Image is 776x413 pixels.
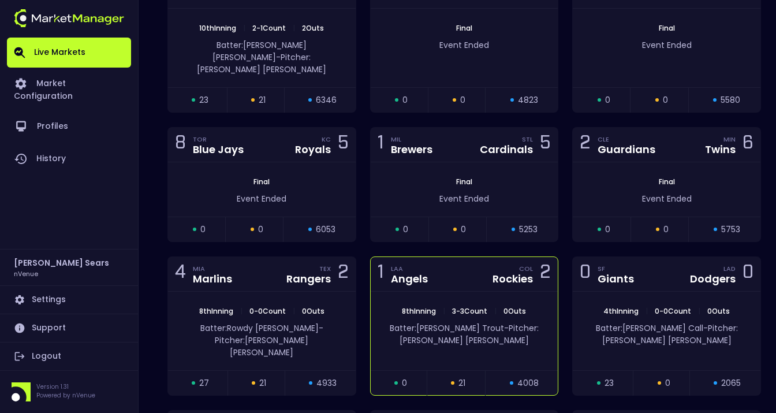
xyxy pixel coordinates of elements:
[276,51,281,63] span: -
[642,193,692,204] span: Event Ended
[319,322,323,334] span: -
[642,306,651,316] span: |
[598,135,655,144] div: CLE
[286,274,331,284] div: Rangers
[7,343,131,370] a: Logout
[193,264,232,273] div: MIA
[7,68,131,110] a: Market Configuration
[663,94,668,106] span: 0
[403,224,408,236] span: 0
[663,224,669,236] span: 0
[299,23,327,33] span: 2 Outs
[705,144,736,155] div: Twins
[743,134,753,155] div: 6
[439,306,449,316] span: |
[690,274,736,284] div: Dodgers
[453,177,476,187] span: Final
[598,144,655,155] div: Guardians
[605,224,610,236] span: 0
[196,23,240,33] span: 10th Inning
[250,177,273,187] span: Final
[7,314,131,342] a: Support
[651,306,695,316] span: 0 - 0 Count
[14,256,109,269] h2: [PERSON_NAME] Sears
[316,224,335,236] span: 6053
[540,263,551,285] div: 2
[517,377,539,389] span: 4008
[598,264,634,273] div: SF
[249,23,289,33] span: 2 - 1 Count
[721,224,740,236] span: 5753
[338,134,349,155] div: 5
[704,306,733,316] span: 0 Outs
[197,51,326,75] span: Pitcher: [PERSON_NAME] [PERSON_NAME]
[7,382,131,401] div: Version 1.31Powered by nVenue
[36,382,95,391] p: Version 1.31
[36,391,95,400] p: Powered by nVenue
[390,322,504,334] span: Batter: [PERSON_NAME] Trout
[580,134,591,155] div: 2
[480,144,533,155] div: Cardinals
[199,94,208,106] span: 23
[319,264,331,273] div: TEX
[721,94,740,106] span: 5580
[453,23,476,33] span: Final
[602,322,738,346] span: Pitcher: [PERSON_NAME] [PERSON_NAME]
[240,23,249,33] span: |
[504,322,509,334] span: -
[289,23,299,33] span: |
[458,377,465,389] span: 21
[655,177,678,187] span: Final
[522,135,533,144] div: STL
[518,94,538,106] span: 4823
[391,274,428,284] div: Angels
[580,263,591,285] div: 0
[14,269,38,278] h3: nVenue
[246,306,289,316] span: 0 - 0 Count
[378,263,384,285] div: 1
[723,264,736,273] div: LAD
[316,94,337,106] span: 6346
[598,274,634,284] div: Giants
[14,9,124,27] img: logo
[7,38,131,68] a: Live Markets
[721,377,741,389] span: 2065
[193,144,244,155] div: Blue Jays
[519,264,533,273] div: COL
[193,274,232,284] div: Marlins
[605,94,610,106] span: 0
[212,39,307,63] span: Batter: [PERSON_NAME] [PERSON_NAME]
[723,135,736,144] div: MIN
[7,286,131,314] a: Settings
[540,134,551,155] div: 5
[493,274,533,284] div: Rockies
[460,94,465,106] span: 0
[237,193,286,204] span: Event Ended
[200,322,319,334] span: Batter: Rowdy [PERSON_NAME]
[175,263,186,285] div: 4
[215,334,308,358] span: Pitcher: [PERSON_NAME] [PERSON_NAME]
[259,377,266,389] span: 21
[439,39,489,51] span: Event Ended
[391,144,432,155] div: Brewers
[193,135,244,144] div: TOR
[391,135,432,144] div: MIL
[289,306,299,316] span: |
[237,306,246,316] span: |
[449,306,491,316] span: 3 - 3 Count
[259,94,266,106] span: 21
[402,94,408,106] span: 0
[596,322,703,334] span: Batter: [PERSON_NAME] Call
[7,143,131,175] a: History
[295,144,331,155] div: Royals
[316,377,337,389] span: 4933
[655,23,678,33] span: Final
[338,263,349,285] div: 2
[461,224,466,236] span: 0
[175,134,186,155] div: 8
[196,306,237,316] span: 8th Inning
[600,306,642,316] span: 4th Inning
[605,377,614,389] span: 23
[500,306,529,316] span: 0 Outs
[391,264,428,273] div: LAA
